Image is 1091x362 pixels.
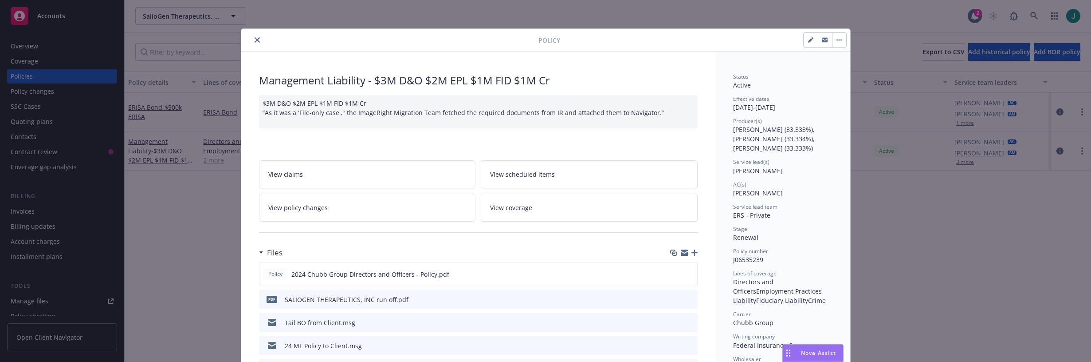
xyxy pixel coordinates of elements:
[782,344,844,362] button: Nova Assist
[733,233,758,242] span: Renewal
[672,341,679,350] button: download file
[733,225,747,233] span: Stage
[801,349,836,357] span: Nova Assist
[733,270,777,277] span: Lines of coverage
[733,158,769,166] span: Service lead(s)
[267,247,283,259] h3: Files
[808,296,826,305] span: Crime
[733,310,751,318] span: Carrier
[733,181,746,188] span: AC(s)
[733,247,768,255] span: Policy number
[481,160,698,188] a: View scheduled items
[267,296,277,302] span: pdf
[671,270,679,279] button: download file
[733,81,751,89] span: Active
[756,296,808,305] span: Fiduciary Liability
[481,194,698,222] a: View coverage
[252,35,263,45] button: close
[733,167,783,175] span: [PERSON_NAME]
[538,36,560,45] span: Policy
[686,318,694,327] button: preview file
[672,295,679,304] button: download file
[733,189,783,197] span: [PERSON_NAME]
[259,194,476,222] a: View policy changes
[733,203,777,211] span: Service lead team
[259,73,698,88] div: Management Liability - $3M D&O $2M EPL $1M FID $1M Cr
[259,95,698,128] div: $3M D&O $2M EPL $1M FID $1M Cr “As it was a 'File-only case'," the ImageRight Migration Team fetc...
[733,278,775,295] span: Directors and Officers
[733,73,749,80] span: Status
[733,95,832,112] div: [DATE] - [DATE]
[285,318,355,327] div: Tail BO from Client.msg
[733,287,824,305] span: Employment Practices Liability
[733,318,773,327] span: Chubb Group
[259,247,283,259] div: Files
[733,211,770,219] span: ERS - Private
[733,255,763,264] span: J06535239
[285,341,362,350] div: 24 ML Policy to Client.msg
[259,160,476,188] a: View claims
[686,295,694,304] button: preview file
[686,341,694,350] button: preview file
[686,270,694,279] button: preview file
[783,345,794,362] div: Drag to move
[285,295,408,304] div: SALIOGEN THERAPEUTICS, INC run off.pdf
[267,270,284,278] span: Policy
[733,125,816,152] span: [PERSON_NAME] (33.333%), [PERSON_NAME] (33.334%), [PERSON_NAME] (33.333%)
[291,270,449,279] span: 2024 Chubb Group Directors and Officers - Policy.pdf
[733,95,769,103] span: Effective dates
[733,333,775,340] span: Writing company
[733,117,762,125] span: Producer(s)
[490,170,555,179] span: View scheduled items
[490,203,532,212] span: View coverage
[268,203,328,212] span: View policy changes
[268,170,303,179] span: View claims
[733,341,816,350] span: Federal Insurance Company
[672,318,679,327] button: download file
